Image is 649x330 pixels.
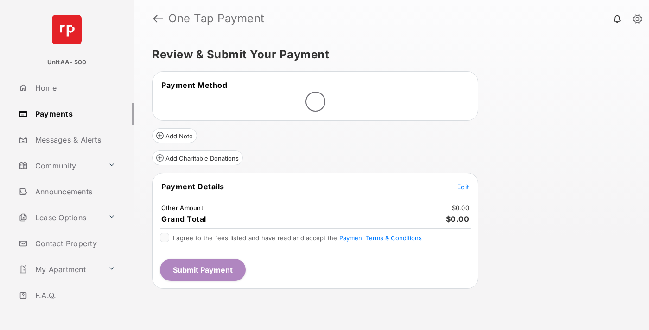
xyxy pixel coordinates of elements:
[52,15,82,44] img: svg+xml;base64,PHN2ZyB4bWxucz0iaHR0cDovL3d3dy53My5vcmcvMjAwMC9zdmciIHdpZHRoPSI2NCIgaGVpZ2h0PSI2NC...
[15,232,134,255] a: Contact Property
[15,103,134,125] a: Payments
[457,183,469,191] span: Edit
[161,81,227,90] span: Payment Method
[339,234,422,242] button: I agree to the fees listed and have read and accept the
[168,13,265,24] strong: One Tap Payment
[457,182,469,191] button: Edit
[152,49,623,60] h5: Review & Submit Your Payment
[173,234,422,242] span: I agree to the fees listed and have read and accept the
[152,150,243,165] button: Add Charitable Donations
[452,204,470,212] td: $0.00
[446,214,470,224] span: $0.00
[15,155,104,177] a: Community
[160,259,246,281] button: Submit Payment
[47,58,87,67] p: UnitAA- 500
[161,204,204,212] td: Other Amount
[15,258,104,280] a: My Apartment
[15,206,104,229] a: Lease Options
[15,181,134,203] a: Announcements
[15,129,134,151] a: Messages & Alerts
[15,284,134,306] a: F.A.Q.
[15,77,134,99] a: Home
[152,128,197,143] button: Add Note
[161,214,206,224] span: Grand Total
[161,182,224,191] span: Payment Details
